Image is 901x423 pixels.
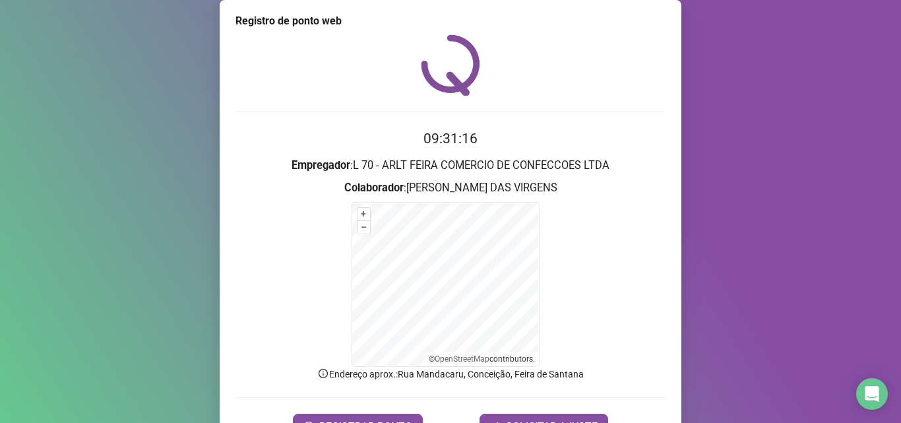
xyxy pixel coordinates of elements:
[317,368,329,379] span: info-circle
[292,159,350,172] strong: Empregador
[421,34,480,96] img: QRPoint
[357,208,370,220] button: +
[235,157,666,174] h3: : L 70 - ARLT FEIRA COMERCIO DE CONFECCOES LTDA
[235,13,666,29] div: Registro de ponto web
[235,367,666,381] p: Endereço aprox. : Rua Mandacaru, Conceição, Feira de Santana
[357,221,370,234] button: –
[423,131,478,146] time: 09:31:16
[435,354,489,364] a: OpenStreetMap
[856,378,888,410] div: Open Intercom Messenger
[429,354,535,364] li: © contributors.
[344,181,404,194] strong: Colaborador
[235,179,666,197] h3: : [PERSON_NAME] DAS VIRGENS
